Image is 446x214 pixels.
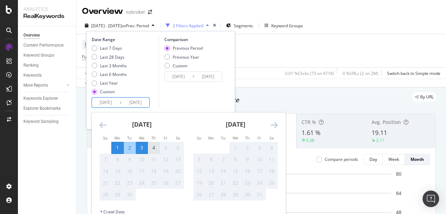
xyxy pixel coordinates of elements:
button: Day [364,154,383,165]
div: 28 [217,191,229,198]
td: Not available. Wednesday, October 29, 2025 [230,189,242,201]
small: Fr [164,135,168,140]
div: 30 [242,191,253,198]
div: 4 [148,144,160,151]
div: Custom [164,63,203,69]
a: More Reports [23,82,64,89]
td: Not available. Thursday, October 2, 2025 [242,142,254,154]
div: Custom [100,89,115,95]
td: Not available. Saturday, October 4, 2025 [266,142,278,154]
div: 9 [242,156,253,163]
div: 7 [100,156,111,163]
div: 15 [230,168,241,175]
div: Move backward to switch to the previous month. [99,121,107,129]
td: Not available. Thursday, October 9, 2025 [242,154,254,165]
small: We [233,135,238,140]
span: Avg. Position [372,119,401,125]
div: Open Intercom Messenger [423,191,439,207]
span: Full URL [82,54,97,60]
div: 2 [124,144,135,151]
div: 10 [254,156,265,163]
div: Keyword Groups [23,52,54,59]
div: Month [410,156,424,162]
td: Not available. Friday, September 5, 2025 [160,142,172,154]
td: Not available. Friday, October 10, 2025 [254,154,266,165]
div: Comparison [164,37,224,42]
div: 13 [172,156,184,163]
div: 29 [230,191,241,198]
div: 0 % URLs ( 2 on 2M ) [343,70,378,76]
button: Month [405,154,430,165]
div: 4 [266,144,277,151]
div: Calendar [92,113,285,209]
a: Overview [23,32,71,39]
div: Previous Year [164,54,203,60]
div: Move forward to switch to the next month. [271,121,278,129]
div: 6 [172,144,184,151]
small: Mo [114,135,120,140]
div: 27 [205,191,217,198]
td: Not available. Sunday, October 5, 2025 [193,154,205,165]
div: 14 [100,168,111,175]
div: 25 [266,179,277,186]
button: Switch back to Simple mode [384,68,440,79]
a: Content Performance [23,42,71,49]
div: Keywords [23,72,42,79]
div: 22 [112,179,123,186]
td: Not available. Friday, September 26, 2025 [160,177,172,189]
div: Last 6 Months [100,71,127,77]
td: Not available. Monday, September 8, 2025 [112,154,124,165]
div: Last 7 Days [92,45,127,51]
td: Not available. Friday, October 24, 2025 [254,177,266,189]
small: Su [103,135,108,140]
div: Ranking [23,62,39,69]
div: 1 [230,144,241,151]
div: Last 28 Days [92,54,127,60]
div: 7 [217,156,229,163]
div: Last 7 Days [100,45,122,51]
td: Not available. Tuesday, September 30, 2025 [124,189,136,201]
div: 2 [242,144,253,151]
div: 21 [217,179,229,186]
div: Keyword Sampling [23,118,59,125]
div: nobroker [126,9,145,16]
small: Th [245,135,250,140]
span: vs Prev. Period [122,23,149,29]
td: Not available. Monday, September 29, 2025 [112,189,124,201]
div: Explorer Bookmarks [23,105,61,112]
div: 17 [254,168,265,175]
div: 24 [136,179,148,186]
a: Keywords Explorer [23,95,71,102]
a: Explorer Bookmarks [23,105,71,112]
small: Su [197,135,201,140]
div: Previous Year [173,54,199,60]
a: Keywords [23,72,71,79]
td: Not available. Friday, September 12, 2025 [160,154,172,165]
div: 19 [160,168,172,175]
td: Not available. Wednesday, October 22, 2025 [230,177,242,189]
div: 6 [205,156,217,163]
td: Not available. Saturday, September 20, 2025 [172,165,184,177]
td: Not available. Sunday, October 12, 2025 [193,165,205,177]
small: Fr [257,135,261,140]
td: Not available. Tuesday, October 7, 2025 [217,154,230,165]
div: 8 [112,156,123,163]
td: Not available. Wednesday, September 10, 2025 [136,154,148,165]
td: Not available. Wednesday, October 15, 2025 [230,165,242,177]
td: Selected as end date. Wednesday, September 3, 2025 [136,142,148,154]
div: Overview [23,32,40,39]
div: 10 [136,156,148,163]
td: Not available. Saturday, September 13, 2025 [172,154,184,165]
td: Not available. Wednesday, October 1, 2025 [230,142,242,154]
td: Not available. Tuesday, September 9, 2025 [124,154,136,165]
input: Start Date [165,72,192,81]
div: 2 Filters Applied [173,23,203,29]
div: Day [369,156,377,162]
div: 20 [172,168,184,175]
div: 18 [266,168,277,175]
td: Not available. Friday, October 17, 2025 [254,165,266,177]
td: Not available. Tuesday, October 28, 2025 [217,189,230,201]
td: Not available. Monday, September 22, 2025 [112,177,124,189]
div: Keywords Explorer [23,95,58,102]
td: Not available. Friday, October 3, 2025 [254,142,266,154]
